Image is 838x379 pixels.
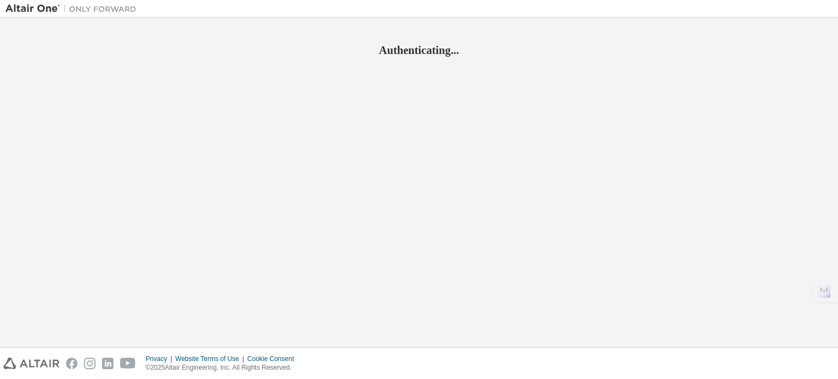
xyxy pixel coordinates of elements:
p: © 2025 Altair Engineering, Inc. All Rights Reserved. [146,363,301,372]
img: altair_logo.svg [3,358,59,369]
h2: Authenticating... [5,43,833,57]
img: youtube.svg [120,358,136,369]
img: Altair One [5,3,142,14]
img: linkedin.svg [102,358,113,369]
div: Website Terms of Use [175,354,247,363]
div: Cookie Consent [247,354,300,363]
img: instagram.svg [84,358,95,369]
div: Privacy [146,354,175,363]
img: facebook.svg [66,358,77,369]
